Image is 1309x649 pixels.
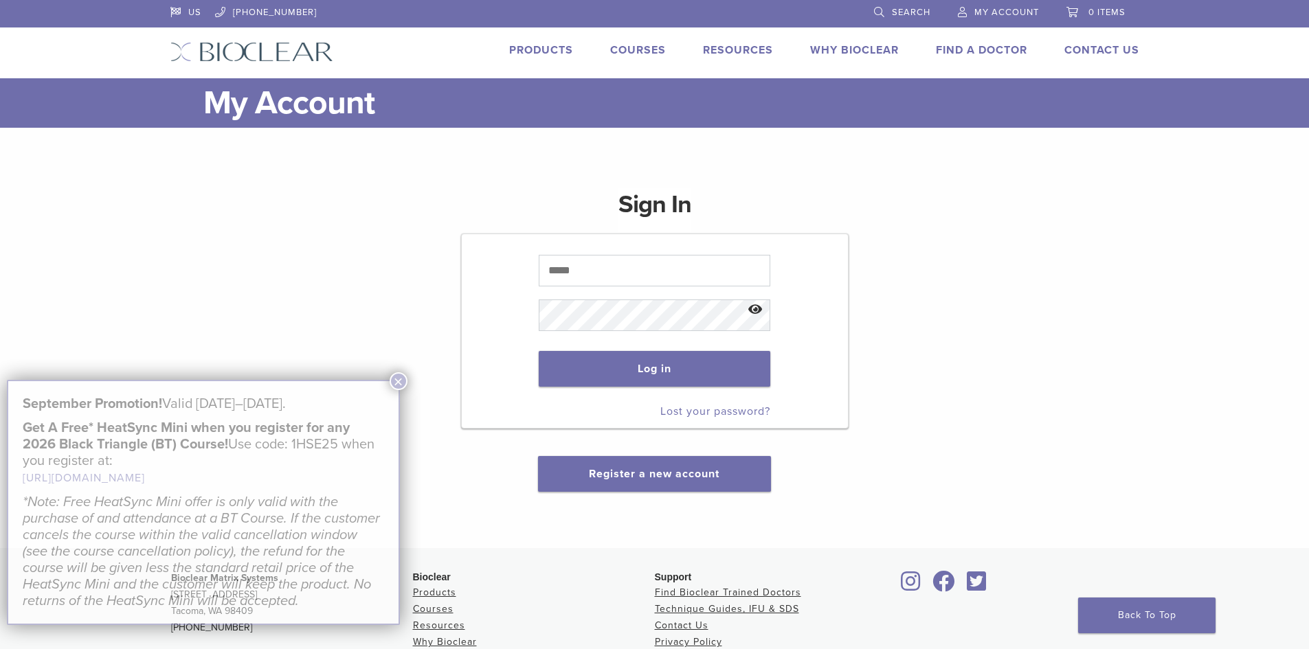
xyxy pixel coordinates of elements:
a: Bioclear [963,579,992,593]
span: 0 items [1088,7,1126,18]
button: Log in [539,351,770,387]
span: Bioclear [413,571,451,582]
a: Why Bioclear [413,636,477,648]
img: Bioclear [170,42,333,62]
a: Find A Doctor [936,43,1027,57]
a: Privacy Policy [655,636,722,648]
span: Support [655,571,692,582]
a: Products [509,43,573,57]
h1: My Account [203,78,1139,128]
a: Bioclear [928,579,960,593]
a: Why Bioclear [810,43,899,57]
span: My Account [974,7,1039,18]
a: Find Bioclear Trained Doctors [655,587,801,598]
button: Register a new account [538,456,770,492]
a: Technique Guides, IFU & SDS [655,603,799,615]
a: Contact Us [655,619,708,631]
a: Resources [703,43,773,57]
a: Courses [413,603,454,615]
em: *Note: Free HeatSync Mini offer is only valid with the purchase of and attendance at a BT Course.... [23,494,380,609]
a: Back To Top [1078,597,1216,633]
a: Register a new account [589,467,719,481]
button: Show password [741,293,770,328]
strong: Get A Free* HeatSync Mini when you register for any 2026 Black Triangle (BT) Course! [23,420,350,453]
a: Courses [610,43,666,57]
a: Resources [413,619,465,631]
strong: September Promotion! [23,396,162,412]
button: Close [390,372,407,390]
h5: Valid [DATE]–[DATE]. [23,396,384,412]
a: Lost your password? [660,405,770,418]
h1: Sign In [618,188,691,232]
a: Products [413,587,456,598]
a: [URL][DOMAIN_NAME] [23,471,145,485]
h5: Use code: 1HSE25 when you register at: [23,420,384,486]
span: Search [892,7,930,18]
a: Bioclear [897,579,926,593]
a: Contact Us [1064,43,1139,57]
